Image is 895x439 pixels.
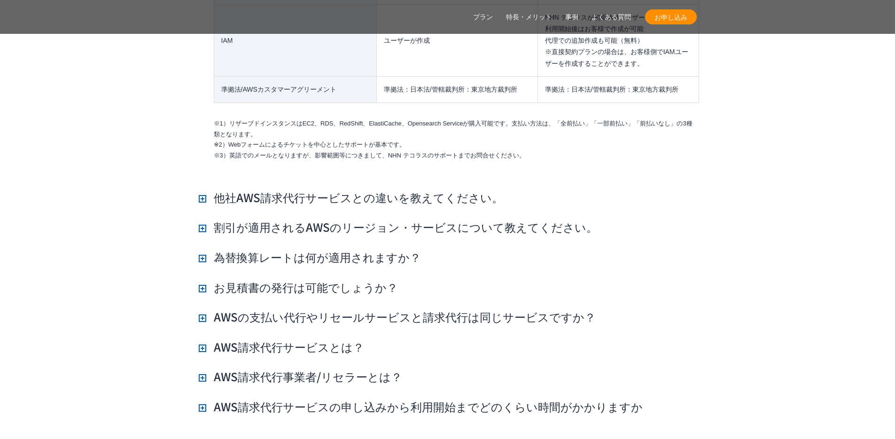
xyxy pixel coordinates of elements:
h3: お見積書の発行は可能でしょうか？ [199,279,398,295]
td: ユーザーが作成 [376,4,537,77]
td: IAM [214,4,376,77]
a: 事例 [565,12,578,22]
li: ※1）リザーブドインスタンスはEC2、RDS、RedShift、ElastiCache、Opensearch Serviceが購入可能です。支払い方法は、「全前払い」「一部前払い」「前払いなし」... [214,118,697,140]
h3: 為替換算レートは何が適用されますか？ [199,249,421,265]
h3: 割引が適用されるAWSのリージョン・サービスについて教えてください。 [199,219,598,235]
td: 準拠法/AWSカスタマーアグリーメント [214,77,376,103]
li: ※2）Webフォームによるチケットを中心としたサポートが基本です。 [214,140,697,150]
td: NHN テコラスが初期IAMユーザー作成し提供 利用開始後はお客様で作成が可能 代理での追加作成も可能（無料） ※直接契約プランの場合は、お客様側でIAMユーザーを作成することができます。 [537,4,699,77]
h3: 他社AWS請求代行サービスとの違いを教えてください。 [199,189,503,205]
a: プラン [473,12,493,22]
h3: AWS請求代行事業者/リセラーとは？ [199,368,402,384]
a: お申し込み [645,9,697,24]
span: お申し込み [645,12,697,22]
h3: AWS請求代行サービスの申し込みから利用開始までどのくらい時間がかかりますか [199,399,643,415]
td: 準拠法：日本法/管轄裁判所：東京地方裁判所 [537,77,699,103]
a: よくある質問 [591,12,631,22]
td: 準拠法：日本法/管轄裁判所：東京地方裁判所 [376,77,537,103]
h3: AWS請求代行サービスとは？ [199,339,364,355]
h3: AWSの支払い代行やリセールサービスと請求代行は同じサービスですか？ [199,309,596,325]
a: 特長・メリット [506,12,552,22]
li: ※3）英語でのメールとなりますが、影響範囲等につきまして、NHN テコラスのサポートまでお問合せください。 [214,150,697,161]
